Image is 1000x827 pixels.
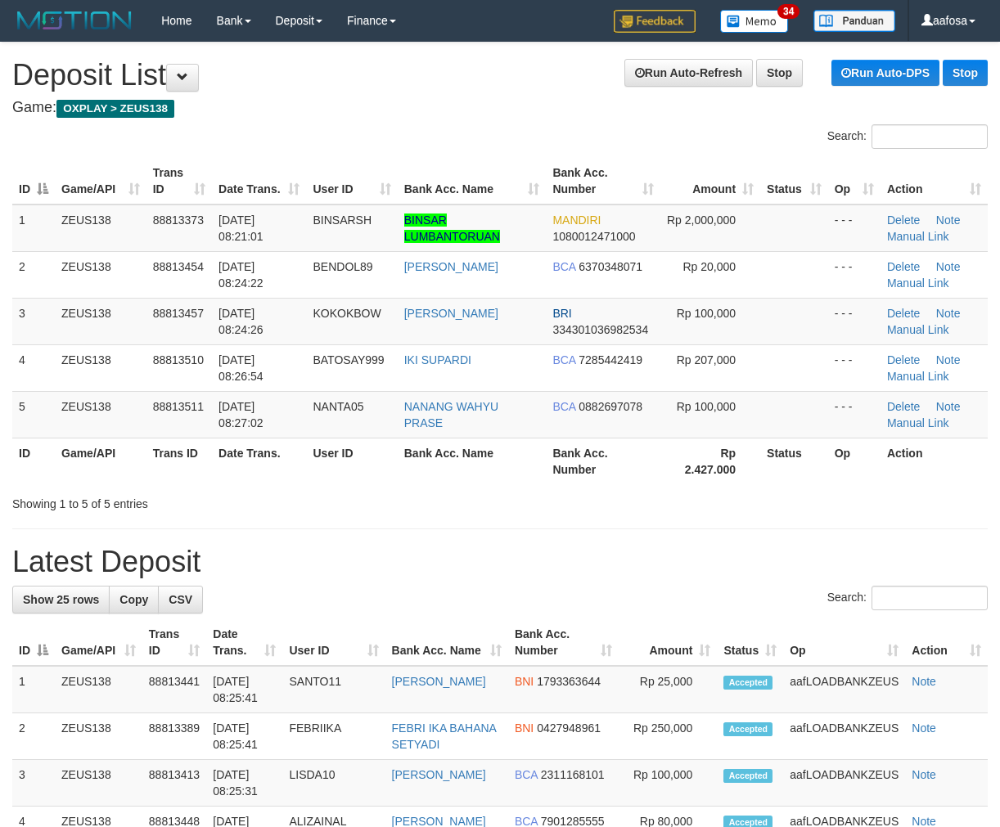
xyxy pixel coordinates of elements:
span: BNI [515,675,534,688]
span: CSV [169,593,192,606]
th: Game/API: activate to sort column ascending [55,158,146,205]
td: ZEUS138 [55,205,146,252]
td: ZEUS138 [55,666,142,713]
td: [DATE] 08:25:41 [206,713,282,760]
span: [DATE] 08:26:54 [218,353,264,383]
span: Rp 100,000 [677,307,736,320]
span: 88813454 [153,260,204,273]
span: BCA [552,400,575,413]
a: Run Auto-DPS [831,60,939,86]
th: Game/API [55,438,146,484]
a: Delete [887,260,920,273]
span: Rp 100,000 [677,400,736,413]
th: ID: activate to sort column descending [12,158,55,205]
td: 3 [12,760,55,807]
th: Date Trans.: activate to sort column ascending [212,158,306,205]
td: 5 [12,391,55,438]
th: Action: activate to sort column ascending [881,158,988,205]
td: aafLOADBANKZEUS [783,713,905,760]
a: Note [912,768,936,781]
th: Date Trans. [212,438,306,484]
h4: Game: [12,100,988,116]
input: Search: [872,586,988,610]
a: Manual Link [887,370,949,383]
span: 88813510 [153,353,204,366]
td: 2 [12,713,55,760]
img: Button%20Memo.svg [720,10,789,33]
input: Search: [872,124,988,149]
a: [PERSON_NAME] [404,307,498,320]
span: Accepted [723,722,773,736]
th: ID: activate to sort column descending [12,619,55,666]
span: KOKOKBOW [313,307,381,320]
th: Status: activate to sort column ascending [717,619,783,666]
th: User ID [306,438,397,484]
th: Trans ID: activate to sort column ascending [146,158,212,205]
a: FEBRI IKA BAHANA SETYADI [392,721,497,751]
td: - - - [828,391,881,438]
td: aafLOADBANKZEUS [783,760,905,807]
td: Rp 100,000 [619,760,718,807]
span: Copy 6370348071 to clipboard [579,260,642,273]
td: - - - [828,298,881,344]
span: Copy 1793363644 to clipboard [537,675,601,688]
label: Search: [827,586,988,610]
th: Bank Acc. Name [398,438,547,484]
th: Bank Acc. Name: activate to sort column ascending [398,158,547,205]
th: ID [12,438,55,484]
span: Copy 334301036982534 to clipboard [552,323,648,336]
h1: Latest Deposit [12,546,988,578]
th: Date Trans.: activate to sort column ascending [206,619,282,666]
td: aafLOADBANKZEUS [783,666,905,713]
th: Action [881,438,988,484]
td: ZEUS138 [55,344,146,391]
td: 3 [12,298,55,344]
th: Trans ID [146,438,212,484]
th: Op [828,438,881,484]
span: Copy 0882697078 to clipboard [579,400,642,413]
td: 88813389 [142,713,206,760]
td: ZEUS138 [55,251,146,298]
td: Rp 25,000 [619,666,718,713]
a: [PERSON_NAME] [404,260,498,273]
th: Bank Acc. Name: activate to sort column ascending [385,619,508,666]
th: Action: activate to sort column ascending [905,619,988,666]
td: - - - [828,205,881,252]
a: Delete [887,400,920,413]
span: 88813511 [153,400,204,413]
span: BCA [552,353,575,366]
span: 34 [777,4,800,19]
span: OXPLAY > ZEUS138 [56,100,174,118]
a: [PERSON_NAME] [392,768,486,781]
td: - - - [828,344,881,391]
th: User ID: activate to sort column ascending [282,619,385,666]
td: Rp 250,000 [619,713,718,760]
a: Manual Link [887,416,949,429]
img: MOTION_logo.png [12,8,137,33]
span: BENDOL89 [313,260,372,273]
span: BCA [552,260,575,273]
span: [DATE] 08:24:26 [218,307,264,336]
h1: Deposit List [12,59,988,92]
img: Feedback.jpg [614,10,696,33]
td: 1 [12,666,55,713]
td: FEBRIIKA [282,713,385,760]
a: Stop [756,59,803,87]
span: BATOSAY999 [313,353,384,366]
span: 88813373 [153,213,204,227]
span: MANDIRI [552,213,601,227]
span: Copy 1080012471000 to clipboard [552,230,635,243]
span: [DATE] 08:24:22 [218,260,264,290]
span: Rp 207,000 [677,353,736,366]
td: 4 [12,344,55,391]
span: Accepted [723,769,773,783]
th: Amount: activate to sort column ascending [660,158,760,205]
td: ZEUS138 [55,298,146,344]
span: Copy [119,593,148,606]
th: Status: activate to sort column ascending [760,158,828,205]
td: ZEUS138 [55,391,146,438]
td: [DATE] 08:25:31 [206,760,282,807]
span: [DATE] 08:21:01 [218,213,264,243]
span: Copy 0427948961 to clipboard [537,721,601,735]
td: 2 [12,251,55,298]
